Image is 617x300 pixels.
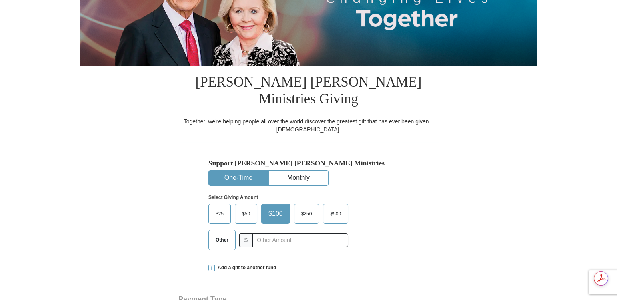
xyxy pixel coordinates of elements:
[326,208,345,220] span: $500
[208,159,409,167] h5: Support [PERSON_NAME] [PERSON_NAME] Ministries
[212,208,228,220] span: $25
[269,171,328,185] button: Monthly
[238,208,254,220] span: $50
[208,195,258,200] strong: Select Giving Amount
[297,208,316,220] span: $250
[178,117,439,133] div: Together, we're helping people all over the world discover the greatest gift that has ever been g...
[264,208,287,220] span: $100
[252,233,348,247] input: Other Amount
[209,171,268,185] button: One-Time
[178,66,439,117] h1: [PERSON_NAME] [PERSON_NAME] Ministries Giving
[212,234,232,246] span: Other
[239,233,253,247] span: $
[215,264,276,271] span: Add a gift to another fund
